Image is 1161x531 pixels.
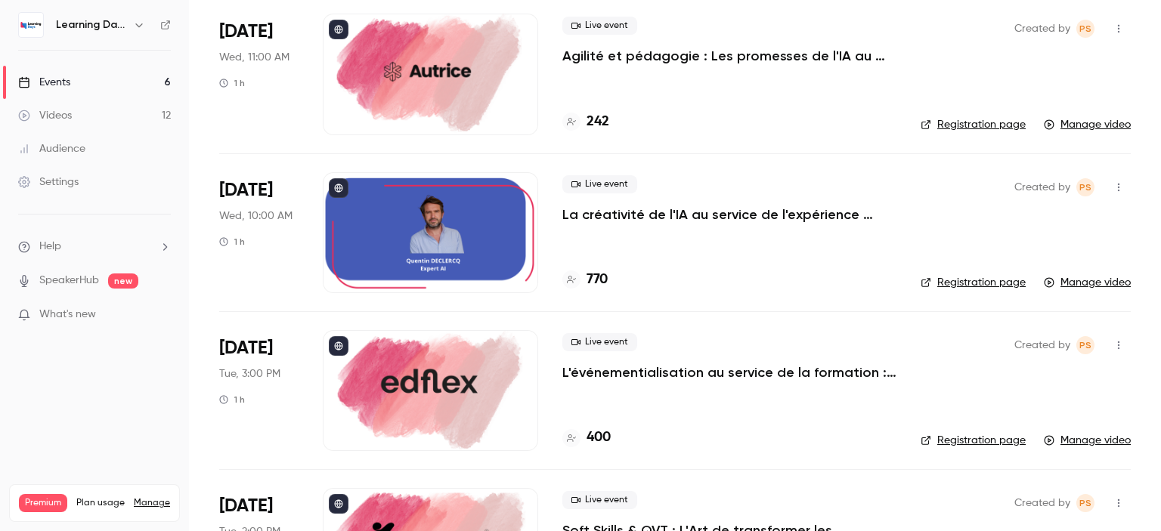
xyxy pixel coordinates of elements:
[921,117,1026,132] a: Registration page
[562,333,637,351] span: Live event
[219,394,245,406] div: 1 h
[76,497,125,509] span: Plan usage
[24,39,36,51] img: website_grey.svg
[39,239,61,255] span: Help
[587,270,608,290] h4: 770
[1079,494,1091,512] span: PS
[18,174,79,190] div: Settings
[1044,117,1131,132] a: Manage video
[172,88,184,100] img: tab_keywords_by_traffic_grey.svg
[19,494,67,512] span: Premium
[39,39,171,51] div: Domaine: [DOMAIN_NAME]
[219,366,280,381] span: Tue, 3:00 PM
[562,428,611,448] a: 400
[42,24,74,36] div: v 4.0.25
[219,20,273,44] span: [DATE]
[1044,433,1131,448] a: Manage video
[108,273,138,289] span: new
[1079,336,1091,354] span: PS
[219,50,289,65] span: Wed, 11:00 AM
[219,494,273,518] span: [DATE]
[219,236,245,248] div: 1 h
[1044,275,1131,290] a: Manage video
[219,178,273,202] span: [DATE]
[188,89,231,99] div: Mots-clés
[562,47,896,65] a: Agilité et pédagogie : Les promesses de l'IA au service de l'expérience apprenante sont-elles ten...
[1076,178,1094,196] span: Prad Selvarajah
[39,307,96,323] span: What's new
[1076,336,1094,354] span: Prad Selvarajah
[562,270,608,290] a: 770
[219,14,299,134] div: Oct 8 Wed, 11:00 AM (Europe/Paris)
[219,77,245,89] div: 1 h
[587,112,609,132] h4: 242
[61,88,73,100] img: tab_domain_overview_orange.svg
[78,89,116,99] div: Domaine
[219,172,299,293] div: Oct 8 Wed, 10:00 AM (Europe/Paris)
[18,75,70,90] div: Events
[219,336,273,360] span: [DATE]
[1014,20,1070,38] span: Created by
[56,17,127,32] h6: Learning Days
[921,275,1026,290] a: Registration page
[18,108,72,123] div: Videos
[562,17,637,35] span: Live event
[18,239,171,255] li: help-dropdown-opener
[1079,178,1091,196] span: PS
[562,491,637,509] span: Live event
[562,175,637,193] span: Live event
[24,24,36,36] img: logo_orange.svg
[39,273,99,289] a: SpeakerHub
[18,141,85,156] div: Audience
[1014,178,1070,196] span: Created by
[219,330,299,451] div: Oct 7 Tue, 3:00 PM (Europe/Paris)
[153,308,171,322] iframe: Noticeable Trigger
[562,112,609,132] a: 242
[921,433,1026,448] a: Registration page
[587,428,611,448] h4: 400
[1076,494,1094,512] span: Prad Selvarajah
[1076,20,1094,38] span: Prad Selvarajah
[19,13,43,37] img: Learning Days
[1079,20,1091,38] span: PS
[219,208,293,224] span: Wed, 10:00 AM
[1014,494,1070,512] span: Created by
[134,497,170,509] a: Manage
[562,363,896,381] a: L'événementialisation au service de la formation : engagez vos apprenants tout au long de l’année
[562,205,896,224] a: La créativité de l'IA au service de l'expérience apprenante.
[1014,336,1070,354] span: Created by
